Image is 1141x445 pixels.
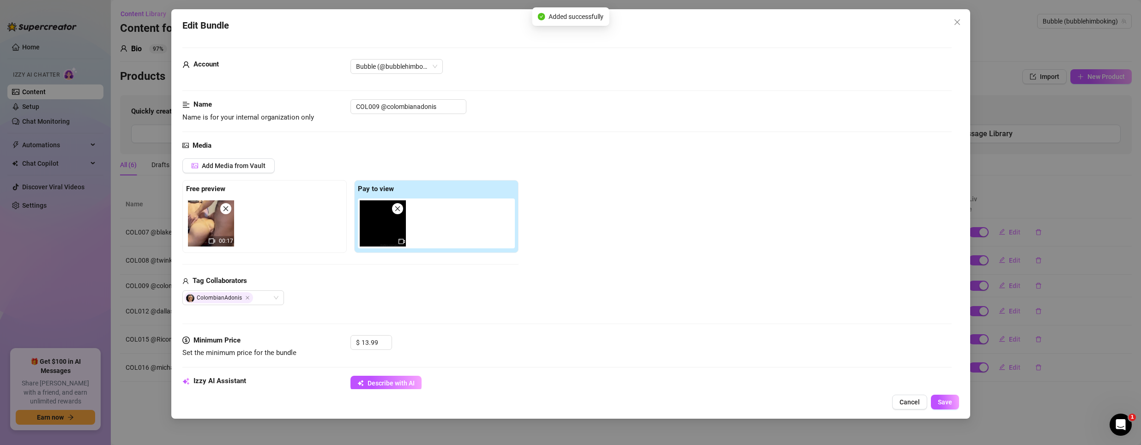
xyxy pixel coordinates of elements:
[186,294,194,302] img: avatar.jpg
[188,200,234,247] div: 00:17
[549,12,604,22] span: Added successfully
[219,238,233,244] span: 00:17
[193,377,246,385] strong: Izzy AI Assistant
[1129,414,1136,421] span: 1
[892,395,927,409] button: Cancel
[245,295,250,300] span: Close
[193,277,247,285] strong: Tag Collaborators
[949,15,964,30] button: Close
[182,18,229,33] span: Edit Bundle
[186,185,225,193] strong: Free preview
[537,13,545,20] span: check-circle
[358,185,394,193] strong: Pay to view
[953,18,960,26] span: close
[182,113,314,121] span: Name is for your internal organization only
[350,376,422,391] button: Describe with AI
[182,276,189,287] span: user
[182,335,190,346] span: dollar
[193,60,219,68] strong: Account
[193,100,212,108] strong: Name
[182,140,189,151] span: picture
[182,59,190,70] span: user
[193,336,241,344] strong: Minimum Price
[202,162,266,169] span: Add Media from Vault
[930,395,959,409] button: Save
[350,99,466,114] input: Enter a name
[182,349,296,357] span: Set the minimum price for the bundle
[184,292,253,303] span: ColombianAdonis
[182,99,190,110] span: align-left
[356,60,437,73] span: Bubble (@bubblehimboking)
[949,18,964,26] span: Close
[360,200,406,247] img: media
[209,238,215,244] span: video-camera
[1110,414,1132,436] iframe: Intercom live chat
[223,205,229,212] span: close
[192,162,198,169] span: picture
[398,238,405,245] span: video-camera
[193,141,211,150] strong: Media
[899,398,919,406] span: Cancel
[394,205,401,212] span: close
[182,158,275,173] button: Add Media from Vault
[937,398,952,406] span: Save
[188,200,234,247] img: media
[368,379,415,387] span: Describe with AI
